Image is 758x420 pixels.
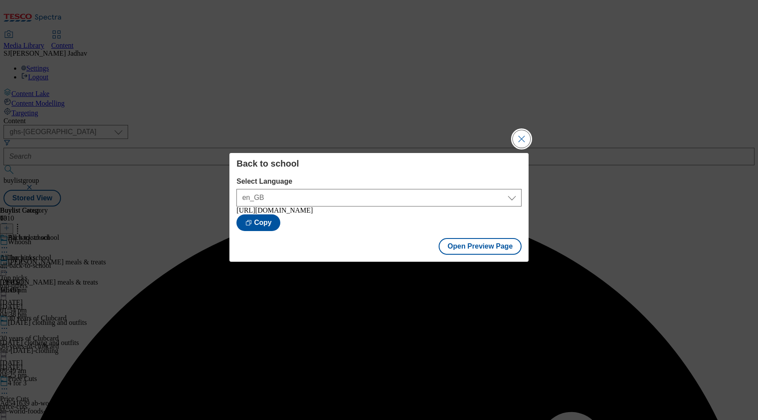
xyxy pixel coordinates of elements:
button: Close Modal [513,130,530,148]
button: Copy [236,214,280,231]
div: [URL][DOMAIN_NAME] [236,206,522,214]
div: Modal [229,153,529,262]
h4: Back to school [236,158,522,169]
button: Open Preview Page [439,238,522,255]
label: Select Language [236,178,522,185]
